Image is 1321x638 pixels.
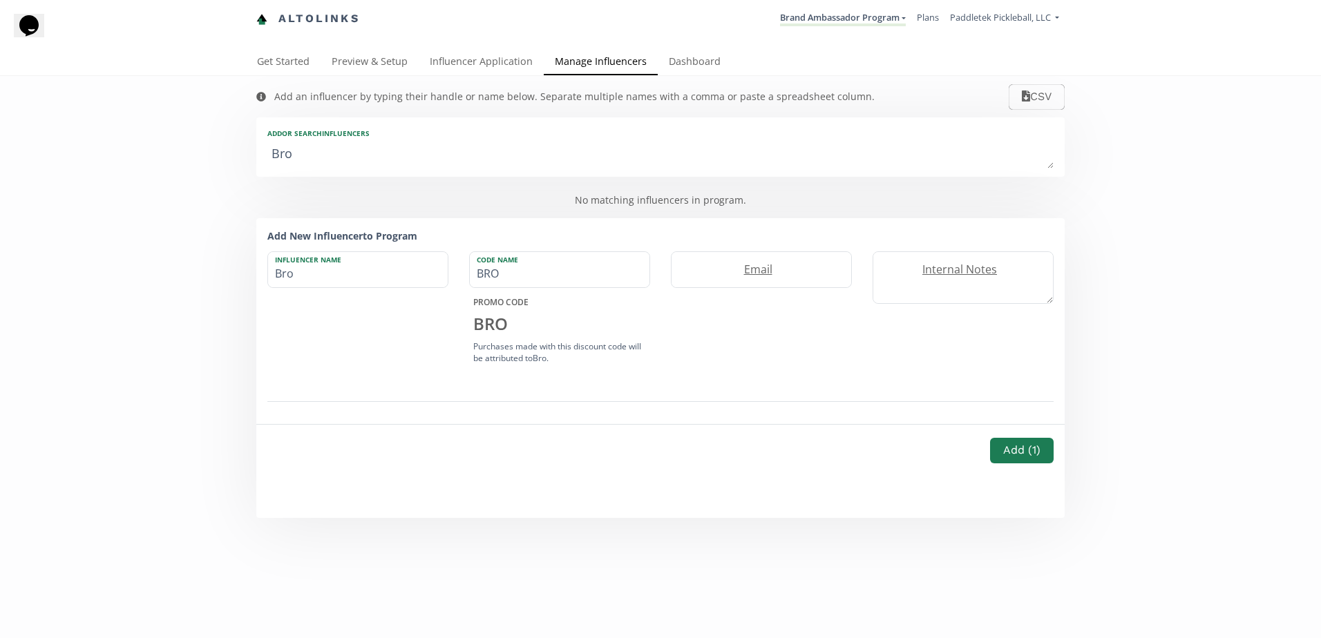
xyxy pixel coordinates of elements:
[990,438,1054,463] button: Add (1)
[917,11,939,23] a: Plans
[1009,84,1065,110] button: CSV
[268,252,434,264] label: Influencer Name
[544,49,658,77] a: Manage Influencers
[469,312,650,336] div: BRO
[256,14,267,25] img: favicon-32x32.png
[469,340,650,364] div: Purchases made with this discount code will be attributed to Bro .
[950,11,1051,23] span: Paddletek Pickleball, LLC
[470,252,636,264] label: Code Name
[274,90,875,104] div: Add an influencer by typing their handle or name below. Separate multiple names with a comma or p...
[321,49,419,77] a: Preview & Setup
[658,49,732,77] a: Dashboard
[14,14,58,55] iframe: chat widget
[256,182,1065,218] div: No matching influencers in program.
[950,11,1059,27] a: Paddletek Pickleball, LLC
[419,49,544,77] a: Influencer Application
[873,262,1039,278] label: Internal Notes
[780,11,906,26] a: Brand Ambassador Program
[246,49,321,77] a: Get Started
[256,8,360,30] a: Altolinks
[267,229,417,242] strong: Add New Influencer to Program
[469,296,650,308] div: PROMO CODE
[672,262,837,278] label: Email
[267,141,1054,168] textarea: Bro
[267,128,1054,138] div: Add or search INFLUENCERS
